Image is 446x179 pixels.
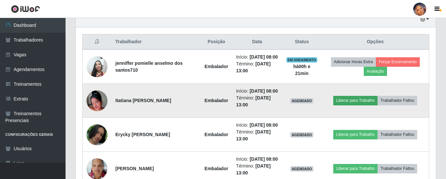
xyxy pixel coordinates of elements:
[333,96,378,105] button: Liberar para Trabalho
[236,163,278,176] li: Término:
[236,122,278,129] li: Início:
[290,98,313,103] span: AGENDADO
[115,166,154,171] strong: [PERSON_NAME]
[87,124,107,145] img: 1754681491245.jpeg
[250,88,278,94] time: [DATE] 08:00
[282,34,321,50] th: Status
[204,98,228,103] strong: Embalador
[290,166,313,171] span: AGENDADO
[250,122,278,128] time: [DATE] 08:00
[232,34,282,50] th: Data
[115,98,171,103] strong: Itatiana [PERSON_NAME]
[236,61,278,74] li: Término:
[250,156,278,162] time: [DATE] 08:00
[236,54,278,61] li: Início:
[111,34,201,50] th: Trabalhador
[293,64,310,76] strong: há 00 h e 21 min
[87,90,107,111] img: 1748091696649.jpeg
[236,95,278,108] li: Término:
[250,54,278,60] time: [DATE] 08:00
[333,164,378,173] button: Liberar para Trabalho
[204,64,228,69] strong: Embalador
[378,164,417,173] button: Trabalhador Faltou
[333,130,378,139] button: Liberar para Trabalho
[331,57,376,66] button: Adicionar Horas Extra
[236,129,278,142] li: Término:
[236,156,278,163] li: Início:
[321,34,429,50] th: Opções
[204,132,228,137] strong: Embalador
[378,130,417,139] button: Trabalhador Faltou
[115,132,170,137] strong: Erycky [PERSON_NAME]
[364,67,387,76] button: Avaliação
[236,88,278,95] li: Início:
[376,57,420,66] button: Forçar Encerramento
[204,166,228,171] strong: Embalador
[11,5,40,13] img: CoreUI Logo
[286,57,318,63] span: EM ANDAMENTO
[290,132,313,137] span: AGENDADO
[115,61,183,73] strong: jenniffer pomielle anselmo dos santos710
[87,53,107,81] img: 1681423933642.jpeg
[201,34,232,50] th: Posição
[378,96,417,105] button: Trabalhador Faltou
